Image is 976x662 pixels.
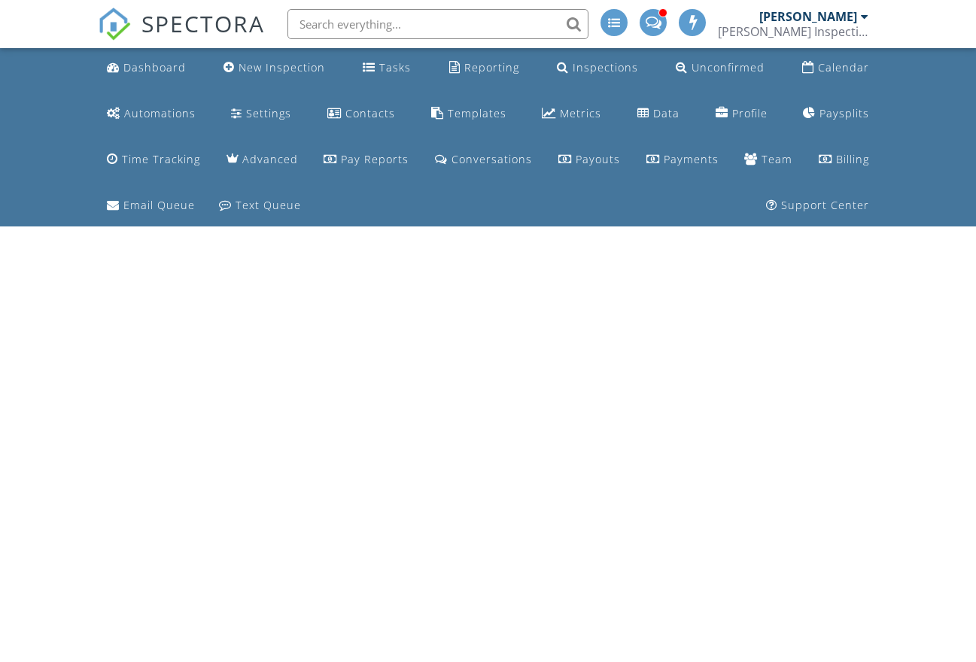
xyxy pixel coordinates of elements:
[217,54,331,82] a: New Inspection
[664,152,719,166] div: Payments
[341,152,409,166] div: Pay Reports
[813,146,875,174] a: Billing
[98,8,131,41] img: The Best Home Inspection Software - Spectora
[560,106,601,120] div: Metrics
[551,54,644,82] a: Inspections
[640,146,725,174] a: Payments
[379,60,411,74] div: Tasks
[653,106,680,120] div: Data
[429,146,538,174] a: Conversations
[425,100,512,128] a: Templates
[631,100,686,128] a: Data
[464,60,519,74] div: Reporting
[797,100,875,128] a: Paysplits
[242,152,298,166] div: Advanced
[318,146,415,174] a: Pay Reports
[738,146,798,174] a: Team
[220,146,304,174] a: Advanced
[762,152,792,166] div: Team
[448,106,506,120] div: Templates
[452,152,532,166] div: Conversations
[225,100,297,128] a: Settings
[732,106,768,120] div: Profile
[819,106,869,120] div: Paysplits
[101,100,202,128] a: Automations (Advanced)
[141,8,265,39] span: SPECTORA
[287,9,588,39] input: Search everything...
[536,100,607,128] a: Metrics
[236,198,301,212] div: Text Queue
[98,20,265,52] a: SPECTORA
[796,54,875,82] a: Calendar
[759,9,857,24] div: [PERSON_NAME]
[670,54,771,82] a: Unconfirmed
[718,24,868,39] div: Kelting Inspections & Services
[321,100,401,128] a: Contacts
[443,54,525,82] a: Reporting
[101,54,192,82] a: Dashboard
[122,152,200,166] div: Time Tracking
[246,106,291,120] div: Settings
[357,54,417,82] a: Tasks
[213,192,307,220] a: Text Queue
[781,198,869,212] div: Support Center
[573,60,638,74] div: Inspections
[239,60,325,74] div: New Inspection
[101,192,201,220] a: Email Queue
[123,198,195,212] div: Email Queue
[760,192,875,220] a: Support Center
[836,152,869,166] div: Billing
[552,146,626,174] a: Payouts
[576,152,620,166] div: Payouts
[692,60,765,74] div: Unconfirmed
[345,106,395,120] div: Contacts
[124,106,196,120] div: Automations
[123,60,186,74] div: Dashboard
[818,60,869,74] div: Calendar
[710,100,774,128] a: Company Profile
[101,146,206,174] a: Time Tracking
